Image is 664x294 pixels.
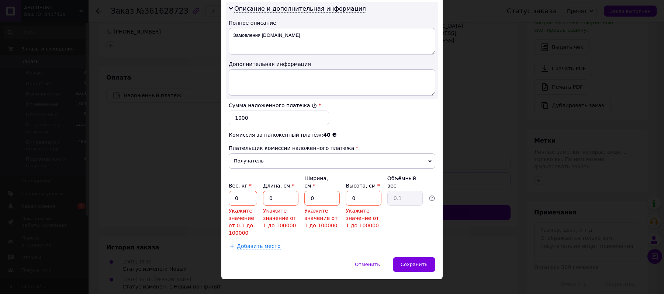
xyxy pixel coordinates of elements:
[229,183,252,189] label: Вес, кг
[234,5,366,13] span: Описание и дополнительная информация
[229,145,354,151] span: Плательщик комиссии наложенного платежа
[263,183,294,189] label: Длина, см
[229,208,254,236] span: Укажите значение от 0.1 до 100000
[263,208,296,228] span: Укажите значение от 1 до 100000
[346,183,380,189] label: Высота, см
[323,132,336,138] span: 40 ₴
[237,243,281,249] span: Добавить место
[401,262,428,267] span: Сохранить
[229,19,435,27] div: Полное описание
[387,175,423,189] div: Объёмный вес
[355,262,380,267] span: Отменить
[229,28,435,55] textarea: Замовлення [DOMAIN_NAME]
[229,102,317,108] label: Сумма наложенного платежа
[229,60,435,68] div: Дополнительная информация
[346,208,379,228] span: Укажите значение от 1 до 100000
[229,153,435,169] span: Получатель
[229,131,435,139] div: Комиссия за наложенный платёж:
[304,175,328,189] label: Ширина, см
[304,208,338,228] span: Укажите значение от 1 до 100000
